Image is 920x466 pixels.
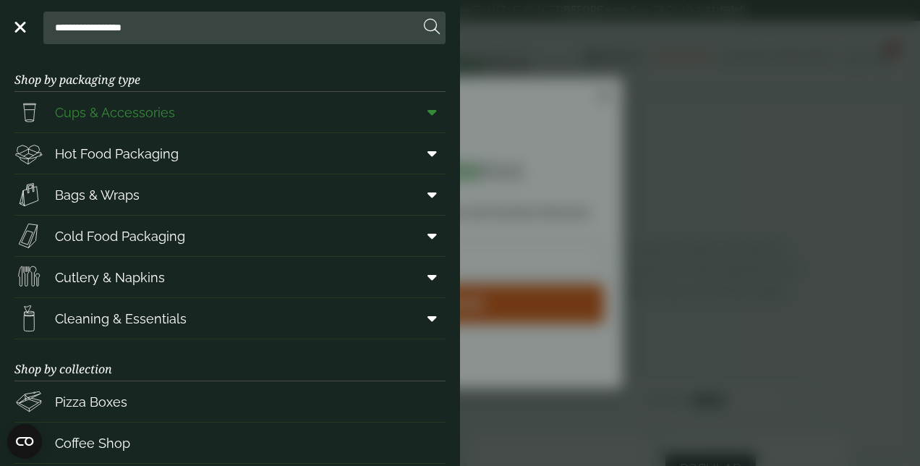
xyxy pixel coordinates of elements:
[14,304,43,333] img: open-wipe.svg
[55,309,187,329] span: Cleaning & Essentials
[14,339,446,381] h3: Shop by collection
[14,92,446,132] a: Cups & Accessories
[14,139,43,168] img: Deli_box.svg
[7,424,42,459] button: Open CMP widget
[55,144,179,164] span: Hot Food Packaging
[14,387,43,416] img: Pizza_boxes.svg
[14,133,446,174] a: Hot Food Packaging
[14,221,43,250] img: Sandwich_box.svg
[14,180,43,209] img: Paper_carriers.svg
[14,216,446,256] a: Cold Food Packaging
[55,185,140,205] span: Bags & Wraps
[14,381,446,422] a: Pizza Boxes
[55,433,130,453] span: Coffee Shop
[14,423,446,463] a: Coffee Shop
[55,103,175,122] span: Cups & Accessories
[14,298,446,339] a: Cleaning & Essentials
[14,263,43,292] img: Cutlery.svg
[55,392,127,412] span: Pizza Boxes
[55,268,165,287] span: Cutlery & Napkins
[14,98,43,127] img: PintNhalf_cup.svg
[14,257,446,297] a: Cutlery & Napkins
[14,174,446,215] a: Bags & Wraps
[55,226,185,246] span: Cold Food Packaging
[14,50,446,92] h3: Shop by packaging type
